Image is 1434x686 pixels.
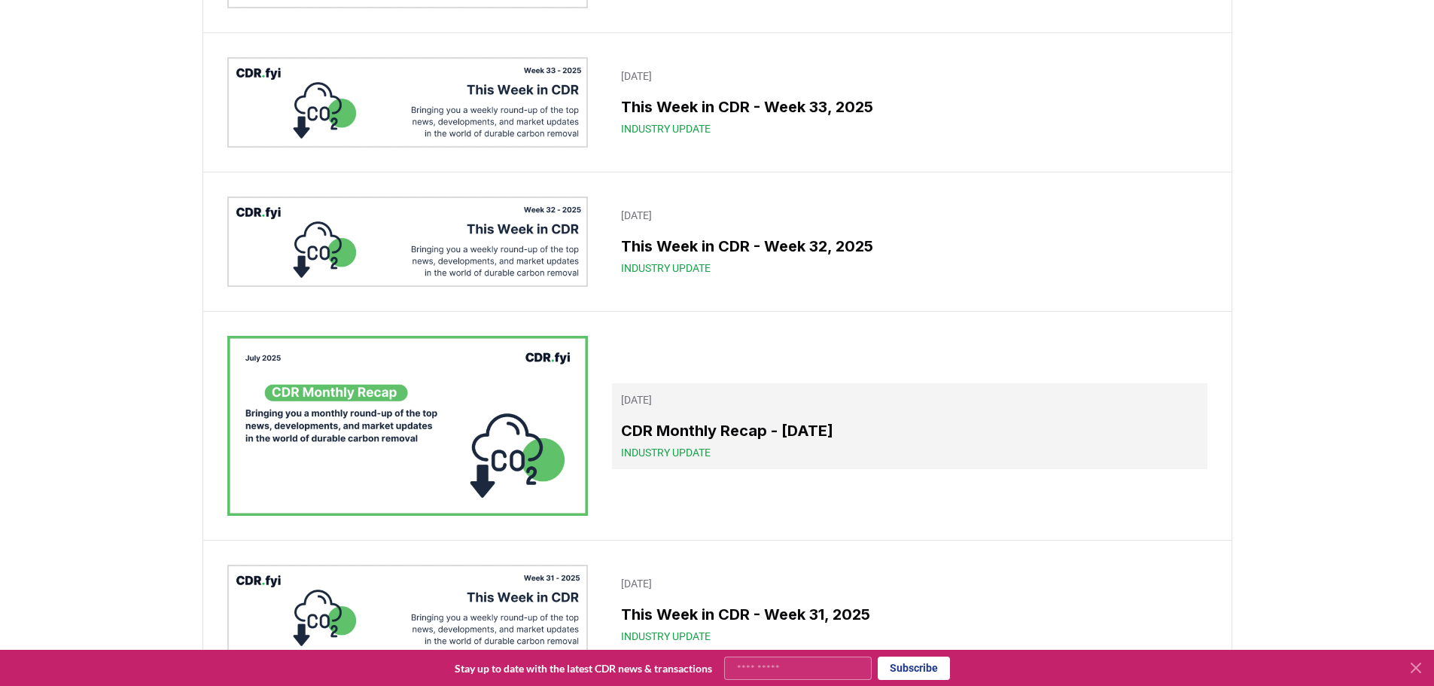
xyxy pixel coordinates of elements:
[612,567,1207,653] a: [DATE]This Week in CDR - Week 31, 2025Industry Update
[612,59,1207,145] a: [DATE]This Week in CDR - Week 33, 2025Industry Update
[612,199,1207,285] a: [DATE]This Week in CDR - Week 32, 2025Industry Update
[621,208,1198,223] p: [DATE]
[621,121,711,136] span: Industry Update
[227,565,589,655] img: This Week in CDR - Week 31, 2025 blog post image
[227,197,589,287] img: This Week in CDR - Week 32, 2025 blog post image
[227,336,589,517] img: CDR Monthly Recap - July 2025 blog post image
[621,69,1198,84] p: [DATE]
[621,445,711,460] span: Industry Update
[227,57,589,148] img: This Week in CDR - Week 33, 2025 blog post image
[621,96,1198,118] h3: This Week in CDR - Week 33, 2025
[621,603,1198,626] h3: This Week in CDR - Week 31, 2025
[621,629,711,644] span: Industry Update
[621,392,1198,407] p: [DATE]
[621,576,1198,591] p: [DATE]
[621,261,711,276] span: Industry Update
[621,235,1198,258] h3: This Week in CDR - Week 32, 2025
[612,383,1207,469] a: [DATE]CDR Monthly Recap - [DATE]Industry Update
[621,419,1198,442] h3: CDR Monthly Recap - [DATE]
